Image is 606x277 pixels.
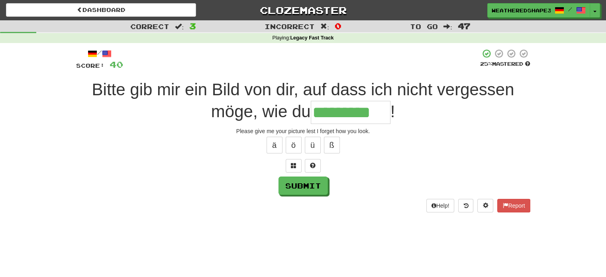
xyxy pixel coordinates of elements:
[335,21,341,31] span: 0
[175,23,184,30] span: :
[492,7,551,14] span: WeatheredShape3062
[443,23,452,30] span: :
[76,127,530,135] div: Please give me your picture lest I forget how you look.
[458,199,473,212] button: Round history (alt+y)
[390,102,395,121] span: !
[568,6,572,12] span: /
[6,3,196,17] a: Dashboard
[286,137,302,153] button: ö
[76,49,123,59] div: /
[305,137,321,153] button: ü
[130,22,169,30] span: Correct
[305,159,321,173] button: Single letter hint - you only get 1 per sentence and score half the points! alt+h
[290,35,333,41] strong: Legacy Fast Track
[497,199,530,212] button: Report
[92,80,514,121] span: Bitte gib mir ein Bild von dir, auf dass ich nicht vergessen möge, wie du
[487,3,590,18] a: WeatheredShape3062 /
[278,177,328,195] button: Submit
[76,62,105,69] span: Score:
[426,199,455,212] button: Help!
[286,159,302,173] button: Switch sentence to multiple choice alt+p
[324,137,340,153] button: ß
[320,23,329,30] span: :
[189,21,196,31] span: 3
[480,61,492,67] span: 25 %
[267,137,282,153] button: ä
[480,61,530,68] div: Mastered
[208,3,398,17] a: Clozemaster
[265,22,315,30] span: Incorrect
[110,59,123,69] span: 40
[410,22,438,30] span: To go
[458,21,471,31] span: 47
